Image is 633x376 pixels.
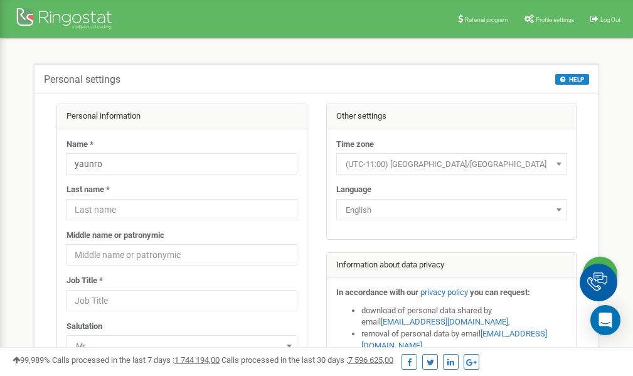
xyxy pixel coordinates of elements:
[71,338,293,355] span: Mr.
[336,199,567,220] span: English
[327,253,577,278] div: Information about data privacy
[66,139,93,151] label: Name *
[470,287,530,297] strong: you can request:
[66,230,164,242] label: Middle name or patronymic
[361,328,567,352] li: removal of personal data by email ,
[174,355,220,365] u: 1 744 194,00
[341,201,563,219] span: English
[52,355,220,365] span: Calls processed in the last 7 days :
[66,199,297,220] input: Last name
[336,287,418,297] strong: In accordance with our
[327,104,577,129] div: Other settings
[465,16,508,23] span: Referral program
[66,321,102,333] label: Salutation
[66,335,297,357] span: Mr.
[336,139,374,151] label: Time zone
[536,16,574,23] span: Profile settings
[348,355,393,365] u: 7 596 625,00
[341,156,563,173] span: (UTC-11:00) Pacific/Midway
[361,305,567,328] li: download of personal data shared by email ,
[66,290,297,311] input: Job Title
[66,184,110,196] label: Last name *
[66,153,297,175] input: Name
[57,104,307,129] div: Personal information
[381,317,508,326] a: [EMAIL_ADDRESS][DOMAIN_NAME]
[336,153,567,175] span: (UTC-11:00) Pacific/Midway
[221,355,393,365] span: Calls processed in the last 30 days :
[66,244,297,266] input: Middle name or patronymic
[420,287,468,297] a: privacy policy
[590,305,620,335] div: Open Intercom Messenger
[336,184,371,196] label: Language
[555,74,589,85] button: HELP
[44,74,120,85] h5: Personal settings
[13,355,50,365] span: 99,989%
[600,16,620,23] span: Log Out
[66,275,103,287] label: Job Title *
